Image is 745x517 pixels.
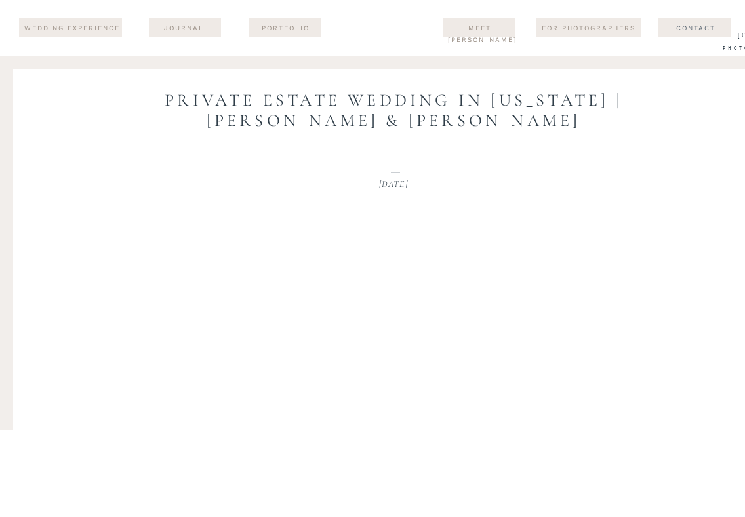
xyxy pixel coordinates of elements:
h1: Private Estate Wedding in [US_STATE] | [PERSON_NAME] & [PERSON_NAME] [98,90,689,144]
a: wedding experience [22,22,121,34]
p: [DATE] [236,176,551,195]
a: Portfolio [254,22,317,33]
a: journal [152,22,216,33]
a: Contact [650,22,741,33]
a: For Photographers [536,22,641,33]
a: Meet [PERSON_NAME] [448,22,512,33]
